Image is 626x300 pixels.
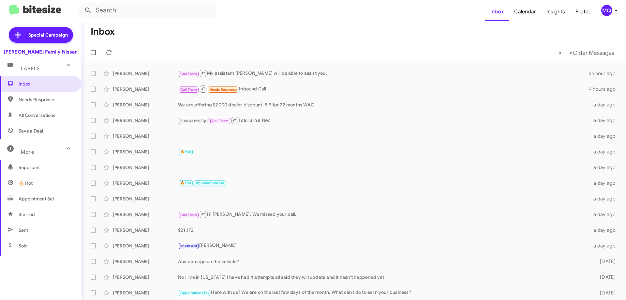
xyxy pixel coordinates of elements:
div: 4 hours ago [589,86,621,92]
span: Starred [19,211,35,218]
span: More [21,149,34,155]
span: Call Them [180,213,197,217]
div: [PERSON_NAME] [113,243,178,249]
span: Call Them [180,87,197,92]
span: Call Them [180,72,197,76]
div: I call u in a few [178,116,589,124]
div: Inbound Call [178,85,589,93]
span: Sold [19,243,28,249]
div: [PERSON_NAME] [113,290,178,296]
div: [DATE] [589,258,621,265]
a: Special Campaign [9,27,73,43]
span: » [569,49,573,57]
a: Profile [570,2,596,21]
a: Calendar [509,2,541,21]
div: [PERSON_NAME] [178,242,589,249]
div: a day ago [589,211,621,218]
div: [PERSON_NAME] Family Nissan [4,49,78,55]
div: [DATE] [589,290,621,296]
div: [PERSON_NAME] [113,86,178,92]
span: Appointment Set [196,181,224,185]
div: Hi [PERSON_NAME]. We missed your call. [178,210,589,218]
span: 🔥 Hot [19,180,33,186]
div: [PERSON_NAME] [113,164,178,171]
div: a day ago [589,227,621,233]
div: [PERSON_NAME] [113,180,178,186]
span: Sent [19,227,28,233]
span: 🔥 Hot [180,150,191,154]
div: a day ago [589,117,621,124]
button: Next [565,46,618,59]
div: No I live in [US_STATE] I have had 4 attempts all said they will update and it hasn't happened yet [178,274,589,280]
div: a day ago [589,164,621,171]
div: [PERSON_NAME] [113,117,178,124]
span: Inbox [19,81,74,87]
div: [PERSON_NAME] [113,102,178,108]
div: [PERSON_NAME] [113,133,178,139]
div: a day ago [589,243,621,249]
h1: Inbox [91,26,115,37]
div: an hour ago [589,70,621,77]
div: [PERSON_NAME] [113,274,178,280]
div: a day ago [589,196,621,202]
div: [PERSON_NAME] [113,211,178,218]
div: [PERSON_NAME] [113,258,178,265]
div: MQ [601,5,612,16]
span: Important [180,244,197,248]
div: My assistant [PERSON_NAME] will be able to assist you. [178,69,589,77]
div: [PERSON_NAME] [113,196,178,202]
div: [PERSON_NAME] [113,227,178,233]
div: a day ago [589,133,621,139]
span: Important [19,164,74,171]
span: Save a Deal [19,128,43,134]
span: « [558,49,562,57]
span: 🔥 Hot [180,181,191,185]
span: Bitesize Pro-Tip! [180,119,207,123]
a: Insights [541,2,570,21]
span: Needs Response [209,87,237,92]
div: [PERSON_NAME] [113,70,178,77]
div: [DATE] [589,274,621,280]
span: All Conversations [19,112,55,118]
a: Inbox [485,2,509,21]
span: Call Them [212,119,229,123]
div: $21,172 [178,227,589,233]
div: a day ago [589,180,621,186]
button: Previous [554,46,566,59]
button: MQ [596,5,619,16]
span: Older Messages [573,49,614,56]
div: Here with us? We are on the last few days of the month. What can I do to earn your business? [178,289,589,296]
span: Labels [21,66,40,71]
span: Appointment Set [19,196,54,202]
input: Search [79,3,216,18]
div: We are offering $2000 dealer discount. 5.9 for 72 months WAC [178,102,589,108]
span: Appointment Set [180,291,209,295]
div: a day ago [589,149,621,155]
nav: Page navigation example [555,46,618,59]
div: a day ago [589,102,621,108]
span: Needs Response [19,96,74,103]
div: [PERSON_NAME] [113,149,178,155]
span: Special Campaign [28,32,68,38]
div: Any damage on the vehicle? [178,258,589,265]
